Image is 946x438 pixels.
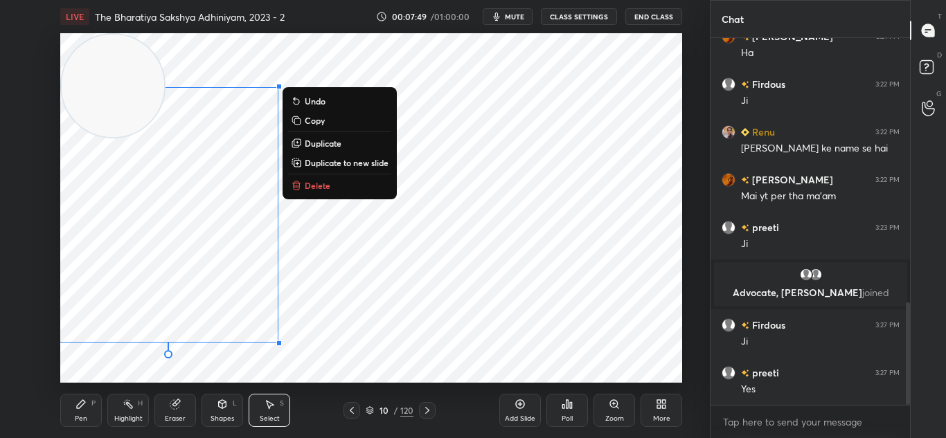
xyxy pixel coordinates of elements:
div: Pen [75,415,87,422]
div: [PERSON_NAME] ke name se hai [741,142,900,156]
div: Mai yt per tha ma'am [741,190,900,203]
button: CLASS SETTINGS [541,8,617,25]
img: no-rating-badge.077c3623.svg [741,81,749,89]
div: Ha [741,46,900,60]
span: joined [862,286,889,299]
p: G [936,89,942,99]
img: f2420180d6fa4185b299cec8303b3bf6.jpg [722,125,735,139]
img: default.png [722,318,735,332]
span: mute [505,12,524,21]
div: 120 [400,404,413,417]
div: L [233,400,237,407]
div: Highlight [114,415,143,422]
h6: preeti [749,220,779,235]
img: default.png [722,221,735,235]
div: grid [711,38,911,405]
div: 3:22 PM [875,80,900,89]
h6: [PERSON_NAME] [749,172,833,187]
h6: Renu [749,125,775,139]
div: Shapes [211,415,234,422]
img: 23f5ea6897054b72a3ff40690eb5decb.24043962_3 [722,173,735,187]
p: Copy [305,115,325,126]
div: 3:27 PM [875,369,900,377]
div: Select [260,415,280,422]
p: Duplicate to new slide [305,157,389,168]
div: H [138,400,143,407]
p: Delete [305,180,330,191]
div: 3:27 PM [875,321,900,329]
h6: preeti [749,365,779,380]
h6: Firdous [749,77,785,91]
div: Zoom [605,415,624,422]
img: Learner_Badge_beginner_1_8b307cf2a0.svg [741,128,749,136]
img: no-rating-badge.077c3623.svg [741,369,749,377]
div: Ji [741,335,900,349]
button: Delete [288,177,391,194]
div: Poll [562,415,573,422]
img: default.png [722,366,735,380]
p: Advocate, [PERSON_NAME] [722,287,899,298]
img: default.png [722,77,735,91]
div: Add Slide [505,415,535,422]
button: Duplicate to new slide [288,154,391,171]
button: End Class [625,8,682,25]
p: T [938,11,942,21]
button: Copy [288,112,391,129]
div: 3:22 PM [875,128,900,136]
div: LIVE [60,8,89,25]
div: 3:23 PM [875,223,900,232]
img: default.png [808,268,822,282]
img: no-rating-badge.077c3623.svg [741,176,749,184]
div: Ji [741,237,900,251]
p: Chat [711,1,755,37]
h6: Firdous [749,318,785,332]
button: mute [483,8,533,25]
p: Undo [305,95,325,107]
div: S [280,400,284,407]
img: no-rating-badge.077c3623.svg [741,224,749,232]
img: no-rating-badge.077c3623.svg [741,322,749,329]
p: Duplicate [305,138,341,149]
p: D [937,50,942,60]
h4: The Bharatiya Sakshya Adhiniyam, 2023 - 2 [95,10,285,24]
img: default.png [798,268,812,282]
div: Eraser [165,415,186,422]
div: Yes [741,383,900,396]
div: P [91,400,96,407]
div: More [653,415,670,422]
button: Undo [288,93,391,109]
div: 3:22 PM [875,176,900,184]
div: 10 [377,406,391,414]
div: / [393,406,398,414]
button: Duplicate [288,135,391,152]
div: Ji [741,94,900,108]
